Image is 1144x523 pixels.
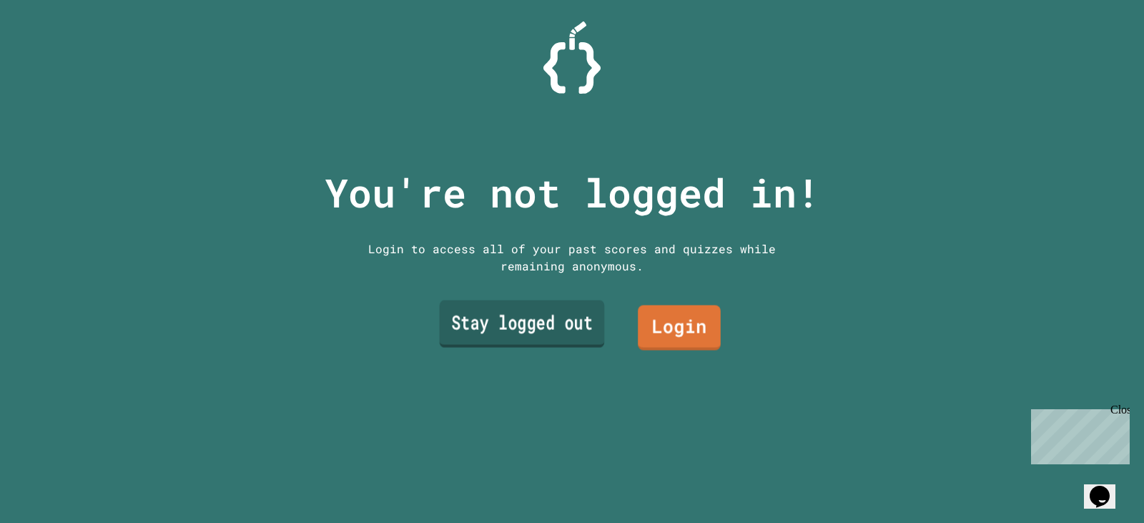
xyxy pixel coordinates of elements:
div: Chat with us now!Close [6,6,99,91]
iframe: chat widget [1084,466,1130,509]
a: Login [638,306,721,351]
a: Stay logged out [440,300,605,348]
img: Logo.svg [543,21,601,94]
iframe: chat widget [1025,404,1130,464]
p: You're not logged in! [325,163,820,223]
div: Login to access all of your past scores and quizzes while remaining anonymous. [357,240,786,275]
